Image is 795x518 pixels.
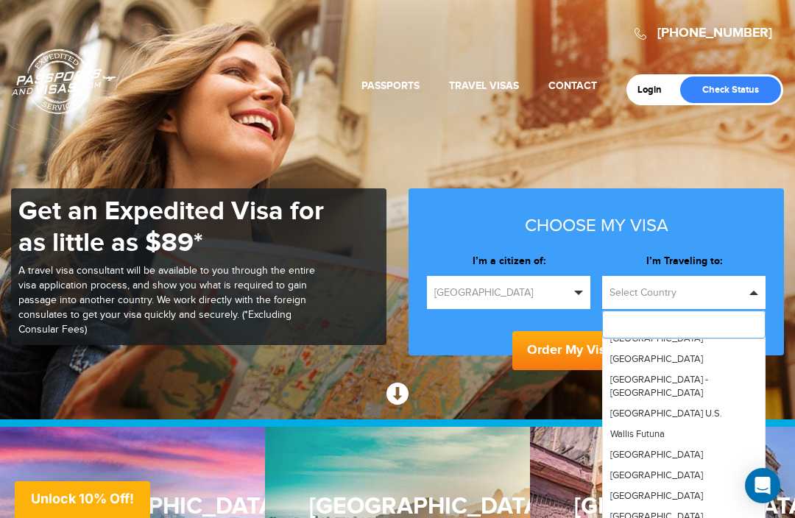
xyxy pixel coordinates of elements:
[548,79,597,92] a: Contact
[361,79,420,92] a: Passports
[637,84,672,96] a: Login
[610,353,703,365] span: [GEOGRAPHIC_DATA]
[31,491,134,506] span: Unlock 10% Off!
[610,374,708,399] span: [GEOGRAPHIC_DATA] - [GEOGRAPHIC_DATA]
[610,490,703,502] span: [GEOGRAPHIC_DATA]
[610,408,722,419] span: [GEOGRAPHIC_DATA] U.S.
[12,49,116,115] a: Passports & [DOMAIN_NAME]
[449,79,519,92] a: Travel Visas
[610,469,703,481] span: [GEOGRAPHIC_DATA]
[15,481,150,518] div: Unlock 10% Off!
[745,468,780,503] div: Open Intercom Messenger
[680,77,781,103] a: Check Status
[610,428,665,440] span: Wallis Futuna
[657,25,772,41] a: [PHONE_NUMBER]
[610,449,703,461] span: [GEOGRAPHIC_DATA]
